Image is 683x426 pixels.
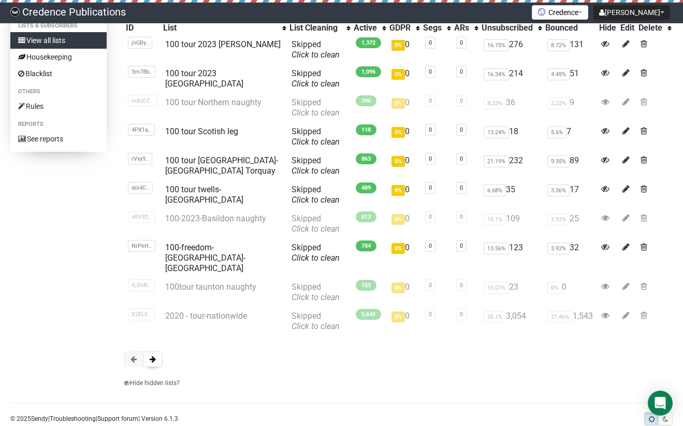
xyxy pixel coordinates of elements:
[165,68,243,89] a: 100 tour 2023 [GEOGRAPHIC_DATA]
[10,49,107,65] a: Housekeeping
[599,23,616,33] div: Hide
[543,21,597,35] th: Bounced: No sort applied, sorting is disabled
[452,21,479,35] th: ARs: No sort applied, activate to apply an ascending sort
[636,21,673,35] th: Delete: No sort applied, activate to apply an ascending sort
[460,97,463,104] a: 0
[429,39,432,46] a: 0
[547,39,570,51] span: 8.72%
[165,214,266,223] a: 100-2023-Basildon naughty
[292,108,340,118] a: Click to clean
[429,282,432,289] a: 0
[391,98,405,109] span: 0%
[128,182,153,194] span: doi4C..
[543,64,597,93] td: 51
[543,93,597,122] td: 9
[292,321,340,331] a: Click to clean
[543,209,597,238] td: 25
[292,155,340,176] span: Skipped
[460,184,463,191] a: 0
[292,311,340,331] span: Skipped
[479,35,543,64] td: 276
[484,68,509,80] span: 16.34%
[356,37,381,48] span: 1,372
[356,240,376,251] span: 784
[597,21,618,35] th: Hide: No sort applied, sorting is disabled
[479,151,543,180] td: 232
[128,240,155,252] span: NrPeH..
[479,64,543,93] td: 214
[292,137,340,147] a: Click to clean
[547,126,566,138] span: 5.6%
[543,122,597,151] td: 7
[429,184,432,191] a: 0
[128,95,157,107] span: mXzCZ..
[289,23,341,33] div: List Cleaning
[165,126,238,136] a: 100 tour Scotish leg
[547,282,562,294] span: 0%
[292,195,340,205] a: Click to clean
[128,308,154,320] span: X2EL0..
[460,126,463,133] a: 0
[479,93,543,122] td: 36
[124,21,161,35] th: ID: No sort applied, sorting is disabled
[292,97,340,118] span: Skipped
[484,39,509,51] span: 16.75%
[460,68,463,75] a: 0
[547,243,570,254] span: 3.92%
[292,184,340,205] span: Skipped
[387,307,421,336] td: 0
[484,214,506,225] span: 15.1%
[292,68,340,89] span: Skipped
[10,20,107,32] li: Lists & subscribers
[165,155,278,176] a: 100 tour [GEOGRAPHIC_DATA]-[GEOGRAPHIC_DATA] Torquay
[389,23,411,33] div: GDPR
[484,97,506,109] span: 8.33%
[547,184,570,196] span: 3.36%
[429,155,432,162] a: 0
[10,131,107,147] a: See reports
[391,69,405,80] span: 0%
[161,21,287,35] th: List: No sort applied, activate to apply an ascending sort
[128,124,155,136] span: 4PX1a..
[292,39,340,60] span: Skipped
[387,238,421,278] td: 0
[429,214,432,220] a: 0
[460,155,463,162] a: 0
[356,309,381,320] span: 5,648
[648,391,673,416] div: Open Intercom Messenger
[391,40,405,51] span: 0%
[429,126,432,133] a: 0
[292,79,340,89] a: Click to clean
[429,243,432,249] a: 0
[460,311,463,318] a: 0
[543,307,597,336] td: 1,543
[356,95,376,106] span: 396
[287,21,352,35] th: List Cleaning: No sort applied, activate to apply an ascending sort
[356,153,376,164] span: 863
[10,65,107,82] a: Blacklist
[356,280,376,291] span: 153
[387,35,421,64] td: 0
[391,156,405,167] span: 0%
[387,93,421,122] td: 0
[482,23,533,33] div: Unsubscribed
[547,68,570,80] span: 4.45%
[292,243,340,263] span: Skipped
[391,127,405,138] span: 0%
[128,211,155,223] span: vRV9Q..
[128,66,156,78] span: 3m78b..
[387,122,421,151] td: 0
[460,282,463,289] a: 0
[292,292,340,302] a: Click to clean
[292,126,340,147] span: Skipped
[50,415,96,422] a: Troubleshooting
[547,97,570,109] span: 2.22%
[547,214,570,225] span: 3.92%
[387,64,421,93] td: 0
[547,311,573,323] span: 21.46%
[31,415,48,422] a: Sendy
[10,86,107,98] li: Others
[165,39,281,49] a: 100 tour 2023 [PERSON_NAME]
[356,211,376,222] span: 613
[128,37,152,49] span: jnGBy..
